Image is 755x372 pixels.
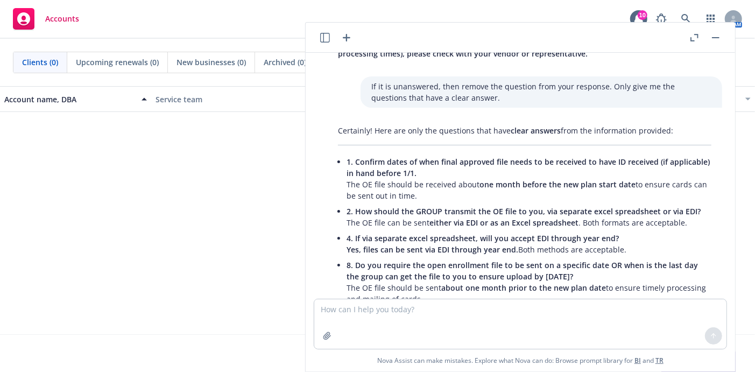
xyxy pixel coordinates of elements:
[156,94,298,105] div: Service team
[347,259,711,305] p: The OE file should be sent to ensure timely processing and mailing of cards.
[371,81,711,103] p: If it is unanswered, then remove the question from your response. Only give me the questions that...
[9,4,83,34] a: Accounts
[479,179,636,189] span: one month before the new plan start date
[651,8,672,30] a: Report a Bug
[511,125,561,136] span: clear answers
[151,86,302,112] button: Service team
[347,156,711,201] p: The OE file should be received about to ensure cards can be sent out in time.
[347,233,711,255] p: Both methods are acceptable.
[76,57,159,68] span: Upcoming renewals (0)
[264,57,306,68] span: Archived (0)
[634,356,641,365] a: BI
[347,206,711,228] p: The OE file can be sent . Both formats are acceptable.
[675,8,697,30] a: Search
[302,86,453,112] button: Active policies
[22,57,58,68] span: Clients (0)
[45,15,79,23] span: Accounts
[177,57,246,68] span: New businesses (0)
[347,260,698,282] span: 8. Do you require the open enrollment file to be sent on a specific date OR when is the last day ...
[441,283,606,293] span: about one month prior to the new plan date
[700,8,722,30] a: Switch app
[347,233,619,243] span: 4. If via separate excel spreadsheet, will you accept EDI through year end?
[377,349,664,371] span: Nova Assist can make mistakes. Explore what Nova can do: Browse prompt library for and
[347,244,518,255] span: Yes, files can be sent via EDI through year end.
[429,217,578,228] span: either via EDI or as an Excel spreadsheet
[655,356,664,365] a: TR
[347,157,710,178] span: 1. Confirm dates of when final approved file needs to be received to have ID received (if applica...
[347,206,701,216] span: 2. How should the GROUP transmit the OE file to you, via separate excel spreadsheet or via EDI?
[638,10,647,20] div: 10
[338,125,711,136] p: Certainly! Here are only the questions that have from the information provided:
[4,94,135,105] div: Account name, DBA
